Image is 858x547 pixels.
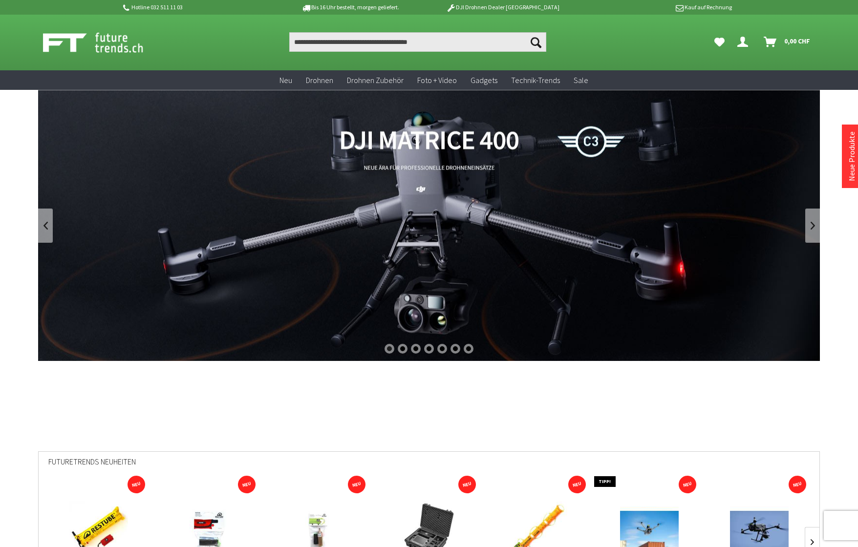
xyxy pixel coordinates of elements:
[38,90,820,361] a: DJI Matrice 400
[526,32,546,52] button: Suchen
[579,1,731,13] p: Kauf auf Rechnung
[471,75,497,85] span: Gadgets
[574,75,588,85] span: Sale
[464,70,504,90] a: Gadgets
[306,75,333,85] span: Drohnen
[273,70,299,90] a: Neu
[424,344,434,354] div: 4
[347,75,404,85] span: Drohnen Zubehör
[48,452,810,479] div: Futuretrends Neuheiten
[784,33,810,49] span: 0,00 CHF
[43,30,165,55] img: Shop Futuretrends - zur Startseite wechseln
[385,344,394,354] div: 1
[340,70,410,90] a: Drohnen Zubehör
[427,1,579,13] p: DJI Drohnen Dealer [GEOGRAPHIC_DATA]
[299,70,340,90] a: Drohnen
[733,32,756,52] a: Dein Konto
[279,75,292,85] span: Neu
[274,1,426,13] p: Bis 16 Uhr bestellt, morgen geliefert.
[567,70,595,90] a: Sale
[121,1,274,13] p: Hotline 032 511 11 03
[709,32,729,52] a: Meine Favoriten
[398,344,408,354] div: 2
[504,70,567,90] a: Technik-Trends
[464,344,473,354] div: 7
[411,344,421,354] div: 3
[289,32,546,52] input: Produkt, Marke, Kategorie, EAN, Artikelnummer…
[760,32,815,52] a: Warenkorb
[450,344,460,354] div: 6
[511,75,560,85] span: Technik-Trends
[417,75,457,85] span: Foto + Video
[410,70,464,90] a: Foto + Video
[847,131,857,181] a: Neue Produkte
[437,344,447,354] div: 5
